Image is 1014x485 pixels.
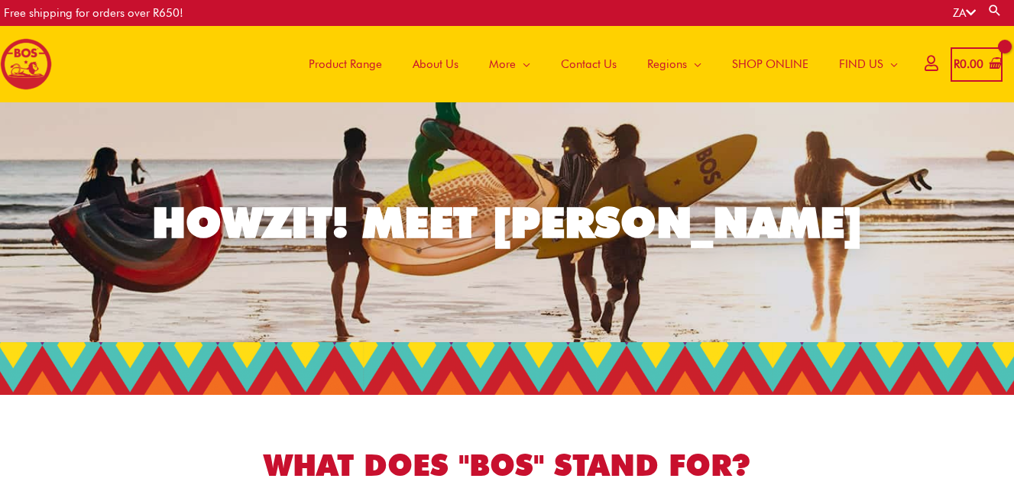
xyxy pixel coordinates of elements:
nav: Site Navigation [282,26,913,102]
span: More [489,41,516,87]
a: View Shopping Cart, empty [951,47,1003,82]
span: Regions [647,41,687,87]
a: Regions [632,26,717,102]
span: SHOP ONLINE [732,41,808,87]
a: Product Range [293,26,397,102]
a: Contact Us [546,26,632,102]
a: SHOP ONLINE [717,26,824,102]
div: HOWZIT! MEET [PERSON_NAME] [152,202,863,244]
span: About Us [413,41,458,87]
a: ZA [953,6,976,20]
a: More [474,26,546,102]
a: About Us [397,26,474,102]
a: Search button [987,3,1003,18]
span: Contact Us [561,41,617,87]
span: R [954,57,960,71]
span: Product Range [309,41,382,87]
bdi: 0.00 [954,57,983,71]
span: FIND US [839,41,883,87]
